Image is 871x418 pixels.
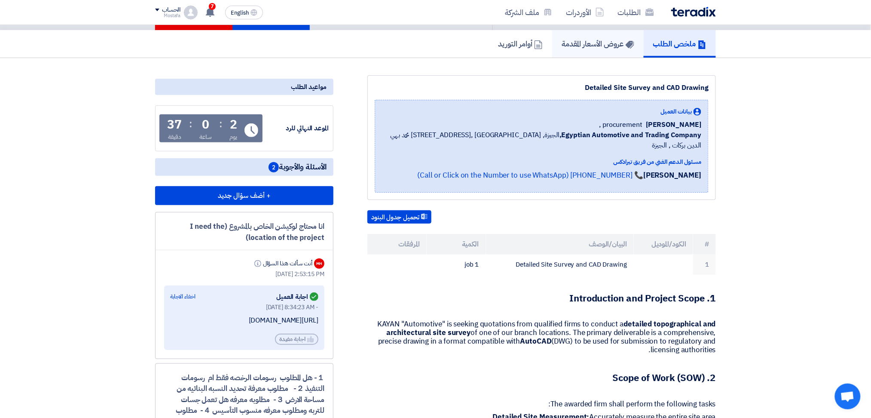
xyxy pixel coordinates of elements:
img: profile_test.png [184,6,198,19]
b: Egyptian Automotive and Trading Company, [559,130,701,140]
th: # [693,234,716,255]
h5: عروض الأسعار المقدمة [562,39,634,49]
strong: detailed topographical and architectural site survey [386,319,716,338]
button: + أضف سؤال جديد [155,186,333,205]
div: Detailed Site Survey and CAD Drawing [375,83,709,93]
span: English [231,10,249,16]
h5: ملخص الطلب [653,39,706,49]
div: 37 [168,119,182,131]
div: : [219,116,222,132]
span: بيانات العميل [660,107,692,116]
button: English [225,6,263,19]
div: اجابة مفيدة [275,334,318,345]
span: 2 [269,162,279,172]
img: Teradix logo [671,7,716,17]
a: أوامر التوريد [489,30,552,58]
div: الموعد النهائي للرد [264,123,329,133]
th: الكمية [427,234,486,255]
div: مسئول الدعم الفني من فريق تيرادكس [382,157,701,166]
span: procurement , [599,120,643,130]
strong: 1. Introduction and Project Scope [569,291,716,305]
div: يوم [229,132,238,141]
strong: AutoCAD [520,336,552,347]
span: [PERSON_NAME] [646,120,701,130]
div: 0 [202,119,209,131]
span: 7 [209,3,216,10]
p: KAYAN "Automotive" is seeking quotations from qualified firms to conduct a of one of our branch l... [367,320,716,354]
th: المرفقات [367,234,427,255]
div: دقيقة [168,132,181,141]
button: تحميل جدول البنود [367,210,431,224]
div: الحساب [162,6,180,14]
strong: 2. Scope of Work (SOW) [613,371,716,385]
div: MH [314,258,324,269]
th: الكود/الموديل [634,234,693,255]
span: الأسئلة والأجوبة [269,162,327,172]
div: ساعة [199,132,212,141]
div: أنت سألت هذا السؤال [253,259,312,268]
div: اخفاء الاجابة [170,292,196,301]
h5: أوامر التوريد [498,39,543,49]
div: [URL][DOMAIN_NAME] [170,316,318,325]
span: الجيزة, [GEOGRAPHIC_DATA] ,[STREET_ADDRESS] محمد بهي الدين بركات , الجيزة [382,130,701,151]
strong: [PERSON_NAME] [643,170,701,181]
div: [DATE] 8:34:23 AM - [170,303,318,312]
td: 1 job [427,255,486,275]
td: 1 [693,255,716,275]
a: عروض الأسعار المقدمة [552,30,644,58]
a: الطلبات [611,2,661,22]
a: 📞 [PHONE_NUMBER] (Call or Click on the Number to use WhatsApp) [417,170,643,181]
div: : [189,116,192,132]
p: The awarded firm shall perform the following tasks: [367,400,716,409]
div: Open chat [835,384,861,409]
div: مواعيد الطلب [155,79,333,95]
a: ملخص الطلب [644,30,716,58]
a: الأوردرات [559,2,611,22]
div: 2 [230,119,237,131]
div: Mostafa [155,13,180,18]
td: Detailed Site Survey and CAD Drawing [486,255,634,275]
a: ملف الشركة [498,2,559,22]
div: انا محتاج لوكيشن الخاص بالمشروع (I need the location of the project) [164,221,324,243]
div: [DATE] 2:53:15 PM [164,270,324,279]
th: البيان/الوصف [486,234,634,255]
div: اجابة العميل [276,291,318,303]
